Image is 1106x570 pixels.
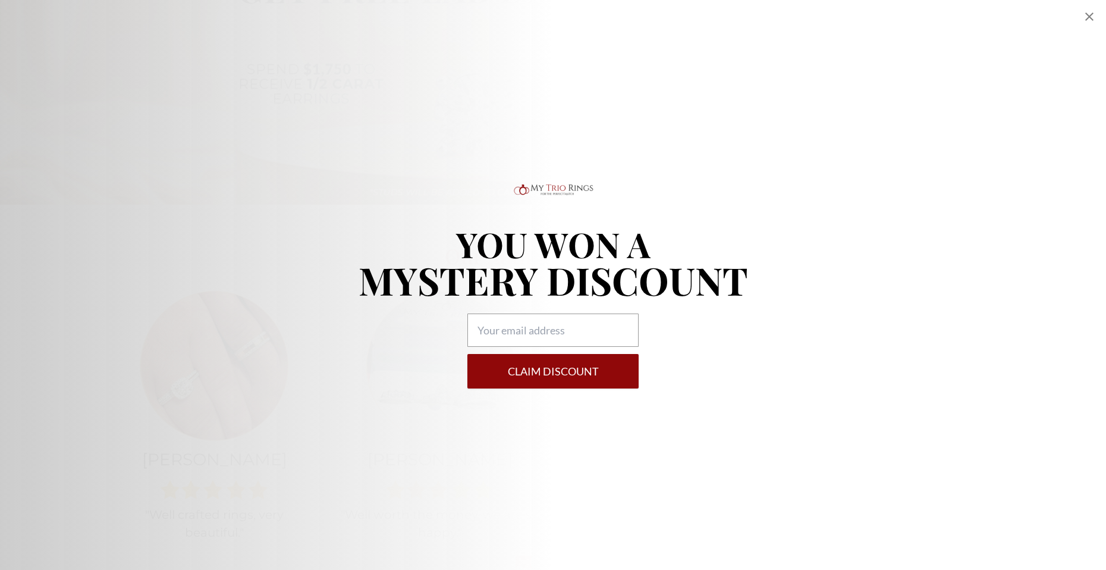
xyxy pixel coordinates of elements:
p: YOU WON A [359,227,748,261]
div: Close popup [1082,10,1096,24]
p: MYSTERY DISCOUNT [359,261,748,299]
button: Claim DISCOUNT [467,354,639,389]
img: Logo [511,181,595,198]
input: Your email address [467,314,639,347]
